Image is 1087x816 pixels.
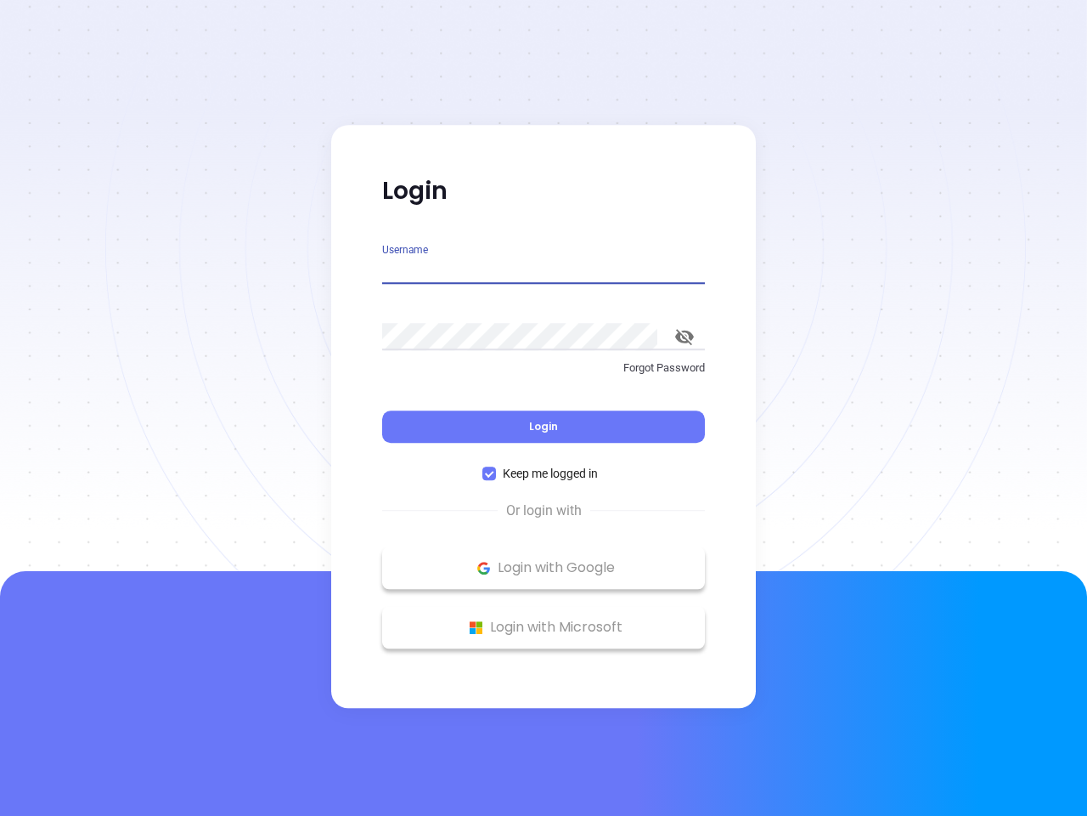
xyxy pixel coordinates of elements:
[382,547,705,589] button: Google Logo Login with Google
[473,558,494,579] img: Google Logo
[391,615,696,640] p: Login with Microsoft
[382,360,705,377] p: Forgot Password
[498,501,590,521] span: Or login with
[664,316,705,357] button: toggle password visibility
[529,419,558,433] span: Login
[382,245,428,255] label: Username
[382,411,705,443] button: Login
[496,464,605,483] span: Keep me logged in
[382,606,705,649] button: Microsoft Logo Login with Microsoft
[382,176,705,207] p: Login
[465,617,487,638] img: Microsoft Logo
[391,555,696,581] p: Login with Google
[382,360,705,390] a: Forgot Password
